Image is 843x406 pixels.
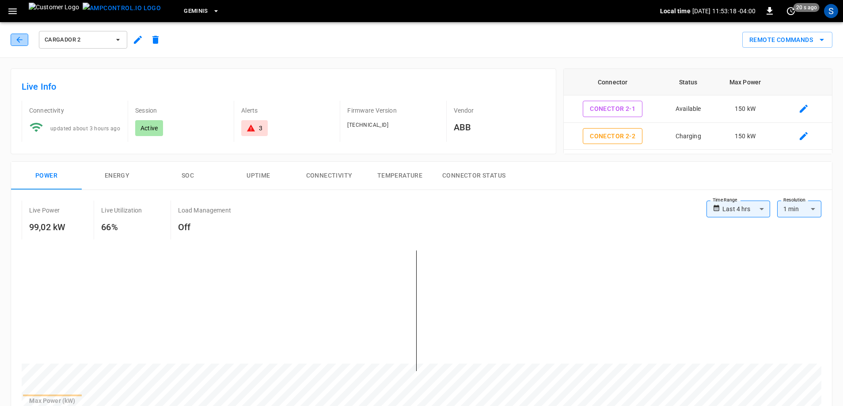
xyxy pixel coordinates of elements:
[29,3,79,19] img: Customer Logo
[347,106,439,115] p: Firmware Version
[692,7,756,15] p: [DATE] 11:53:18 -04:00
[223,162,294,190] button: Uptime
[180,3,223,20] button: Geminis
[140,124,158,133] p: Active
[662,150,715,177] td: Faulted
[583,101,642,117] button: Conector 2-1
[11,162,82,190] button: Power
[294,162,365,190] button: Connectivity
[241,106,333,115] p: Alerts
[347,122,388,128] span: [TECHNICAL_ID]
[662,69,715,95] th: Status
[152,162,223,190] button: SOC
[184,6,208,16] span: Geminis
[50,125,120,132] span: updated about 3 hours ago
[722,201,770,217] div: Last 4 hrs
[662,123,715,150] td: Charging
[660,7,691,15] p: Local time
[715,69,776,95] th: Max Power
[777,201,821,217] div: 1 min
[101,220,142,234] h6: 66%
[454,120,545,134] h6: ABB
[259,124,262,133] div: 3
[454,106,545,115] p: Vendor
[22,80,545,94] h6: Live Info
[715,95,776,123] td: 150 kW
[783,197,805,204] label: Resolution
[39,31,127,49] button: Cargador 2
[713,197,737,204] label: Time Range
[82,162,152,190] button: Energy
[662,95,715,123] td: Available
[365,162,435,190] button: Temperature
[564,69,832,204] table: connector table
[435,162,513,190] button: Connector Status
[742,32,832,48] div: remote commands options
[742,32,832,48] button: Remote Commands
[794,3,820,12] span: 20 s ago
[135,106,227,115] p: Session
[178,206,231,215] p: Load Management
[715,123,776,150] td: 150 kW
[715,150,776,177] td: 150 kW
[178,220,231,234] h6: Off
[29,106,121,115] p: Connectivity
[583,128,642,144] button: Conector 2-2
[784,4,798,18] button: set refresh interval
[824,4,838,18] div: profile-icon
[101,206,142,215] p: Live Utilization
[29,220,65,234] h6: 99,02 kW
[83,3,161,14] img: ampcontrol.io logo
[564,69,662,95] th: Connector
[45,35,110,45] span: Cargador 2
[29,206,60,215] p: Live Power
